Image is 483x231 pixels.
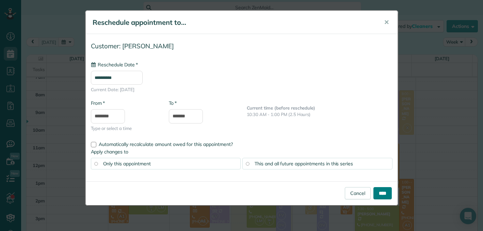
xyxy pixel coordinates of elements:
[91,86,392,93] span: Current Date: [DATE]
[247,105,316,111] b: Current time (before reschedule)
[246,162,249,165] input: This and all future appointments in this series
[99,141,233,147] span: Automatically recalculate amount owed for this appointment?
[91,61,138,68] label: Reschedule Date
[169,100,177,106] label: To
[103,161,151,167] span: Only this appointment
[91,43,392,50] h4: Customer: [PERSON_NAME]
[255,161,353,167] span: This and all future appointments in this series
[345,187,371,199] a: Cancel
[384,18,389,26] span: ✕
[93,18,374,27] h5: Reschedule appointment to...
[94,162,98,165] input: Only this appointment
[91,100,105,106] label: From
[247,111,392,118] p: 10:30 AM - 1:00 PM (2.5 Hours)
[91,148,392,155] label: Apply changes to
[91,125,159,132] span: Type or select a time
